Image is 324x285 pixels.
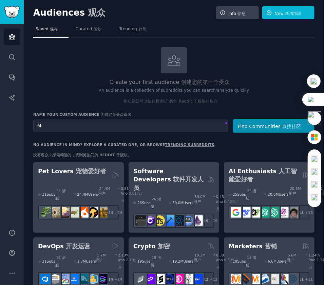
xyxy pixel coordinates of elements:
img: chatgpt_promptDesign [259,207,270,218]
a: Info 信息 [216,6,259,20]
huiyi-custom-tag: Name your custom audience [33,112,99,117]
huiyi-custom-tag: 14 [108,277,113,281]
huiyi-custom-tag: 2.10 [118,253,126,257]
huiyi-custom-tag: s [53,259,55,263]
huiyi-custom-tag: Info [228,11,236,16]
huiyi-custom-tag: New [274,11,284,16]
huiyi-custom-tag: 20.6M [268,192,279,196]
img: 0xPolygon [145,274,155,284]
img: DeepSeek [240,207,251,218]
huiyi-custom-tag: 营销 [265,243,277,250]
huiyi-custom-tag: Sub [237,192,244,196]
img: bigseo [240,274,251,284]
img: Emailmarketing [259,274,270,284]
huiyi-custom-tag: s [53,192,55,196]
huiyi-custom-tag: 宠物爱好者 [76,168,106,175]
huiyi-custom-tag: 查找社区 [282,124,301,129]
huiyi-custom-tag: 21 潜艇 [55,255,66,267]
img: AskComputerScience [183,215,193,226]
huiyi-custom-tag: +14 [114,277,122,281]
huiyi-custom-tag: 21 [42,259,46,263]
img: PlatformEngineers [97,274,108,284]
huiyi-custom-tag: 19 潜艇 [151,255,161,267]
img: leopardgeckos [59,207,70,218]
huiyi-custom-tag: 12 [204,277,209,281]
huiyi-custom-tag: 0.81 [121,186,129,191]
img: ArtificalIntelligence [288,207,298,218]
img: software [135,215,146,226]
huiyi-custom-tag: No audience in mind? Explore a curated one, or browse [33,143,165,147]
huiyi-custom-tag: s [244,259,246,263]
img: web3 [164,274,174,284]
huiyi-custom-tag: 0.43 [216,195,224,199]
huiyi-custom-tag: 20.6M 用户 [289,186,301,195]
huiyi-custom-tag: Curated [76,27,92,32]
huiyi-custom-tag: 31 潜艇 [55,189,66,200]
huiyi-custom-tag: 信息 [237,11,246,16]
huiyi-custom-tag: 加密 [158,243,170,250]
huiyi-custom-tag: 趋势 [138,27,147,32]
img: herpetology [40,207,51,218]
huiyi-custom-tag: 软件开发人员 [133,176,204,191]
huiyi-custom-tag: 0.39% /月 [216,258,238,269]
img: iOSProgramming [164,215,174,226]
huiyi-custom-tag: 1.7M 用户 [96,253,106,262]
huiyi-custom-tag: Saved [36,27,49,32]
huiyi-custom-tag: +12 [210,277,217,281]
a: Curated 策划 [73,22,112,38]
huiyi-custom-tag: 18 潜艇 [246,255,256,267]
huiyi-custom-tag: 25 潜艇 [246,189,256,200]
huiyi-custom-tag: Sub [46,192,53,196]
huiyi-custom-tag: 为自定义受众命名 [101,112,131,117]
huiyi-custom-tag: An audience is a collection of subreddits you can search/analyze quickly [99,88,249,93]
huiyi-custom-tag: 19.2M [172,259,183,263]
huiyi-custom-tag: 30.0M [172,201,183,205]
img: ethstaker [154,274,165,284]
huiyi-custom-tag: 6.6M 用户 [287,253,297,262]
huiyi-custom-tag: 18 [299,211,304,215]
huiyi-custom-tag: DevOps [38,243,64,250]
img: defiblockchain [173,274,184,284]
huiyi-custom-tag: 26 潜艇 [151,197,161,209]
huiyi-custom-tag: 30.0M 用户 [193,195,206,203]
huiyi-custom-tag: 保存 [50,27,58,32]
img: azuredevops [40,274,51,284]
huiyi-custom-tag: Crypto [133,243,156,250]
img: AskMarketing [250,274,260,284]
huiyi-custom-tag: 6.6M [268,259,277,263]
huiyi-custom-tag: 2.10% /月 [118,258,140,269]
img: AWS_Certified_Experts [50,274,60,284]
img: DevOpsLinks [69,274,79,284]
huiyi-custom-tag: % /mo [309,253,320,262]
huiyi-custom-tag: 19.2M 用户 [193,253,206,262]
img: platformengineering [78,274,89,284]
huiyi-custom-tag: % /mo [216,253,227,262]
img: GoogleGeminiAI [231,207,241,218]
img: reactnative [173,215,184,226]
huiyi-custom-tag: 观众 [88,7,106,18]
img: CryptoNews [183,274,193,284]
img: chatgpt_prompts_ [269,207,279,218]
huiyi-custom-tag: Sub [142,201,149,205]
img: turtle [69,207,79,218]
huiyi-custom-tag: 24.4M 用户 [98,186,110,195]
img: cockatiel [78,207,89,218]
huiyi-custom-tag: 31 [42,192,46,196]
huiyi-custom-tag: Trending [119,27,137,32]
huiyi-custom-tag: 1.7M [77,259,86,263]
huiyi-custom-tag: Create your first audience [110,79,179,85]
huiyi-custom-tag: 1.24 [309,253,317,257]
img: Docker_DevOps [59,274,70,284]
huiyi-custom-tag: Users [184,201,193,205]
huiyi-custom-tag: Marketers [229,243,263,250]
huiyi-custom-tag: s [244,192,246,196]
input: Pick a short name, like "Digital Marketers" or "Movie-Goers" [33,120,228,132]
a: Saved 保存 [33,22,69,38]
huiyi-custom-tag: +24 [114,211,122,215]
huiyi-custom-tag: 策划 [94,27,102,32]
a: trending subreddits [165,143,214,147]
huiyi-custom-tag: 没有观众？探索精选的，或浏览热门的 Reddit 子版块。 [33,153,132,157]
huiyi-custom-tag: Users [88,192,98,196]
img: elixir [192,215,203,226]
